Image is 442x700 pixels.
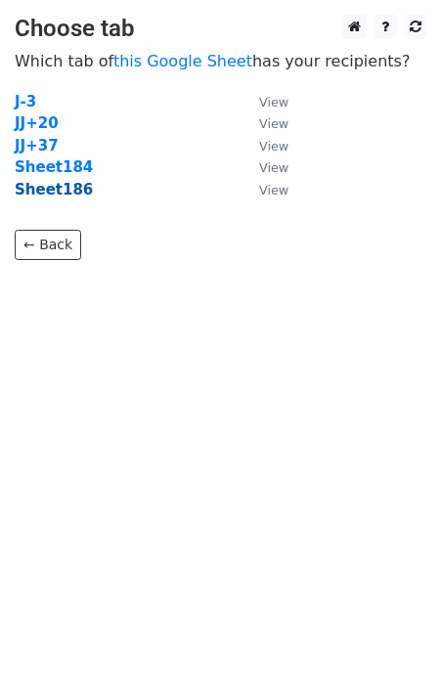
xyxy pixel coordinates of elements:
a: Sheet186 [15,181,93,198]
p: Which tab of has your recipients? [15,51,427,71]
a: this Google Sheet [113,52,252,70]
a: View [240,93,288,110]
h3: Choose tab [15,15,427,43]
small: View [259,160,288,175]
a: View [240,158,288,176]
a: View [240,137,288,154]
small: View [259,183,288,197]
small: View [259,95,288,109]
a: JJ+37 [15,137,59,154]
small: View [259,116,288,131]
a: View [240,114,288,132]
small: View [259,139,288,153]
a: ← Back [15,230,81,260]
a: JJ+20 [15,114,59,132]
a: Sheet184 [15,158,93,176]
a: View [240,181,288,198]
a: J-3 [15,93,36,110]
